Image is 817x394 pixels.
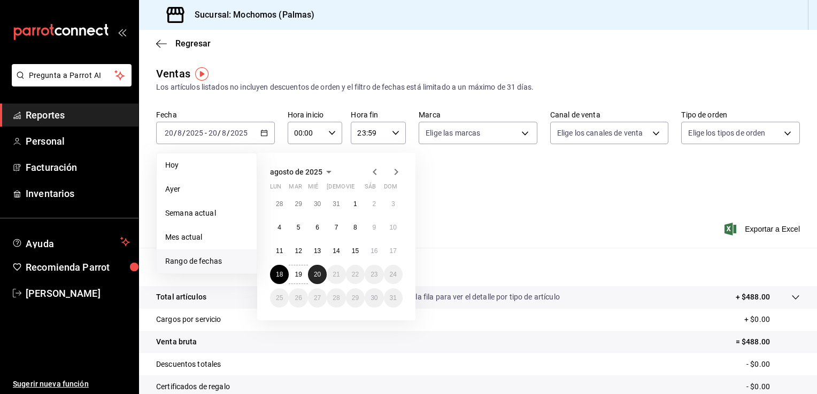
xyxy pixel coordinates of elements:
abbr: miércoles [308,183,318,194]
abbr: 4 de agosto de 2025 [278,224,281,231]
button: 30 de julio de 2025 [308,194,327,214]
button: 4 de agosto de 2025 [270,218,289,237]
button: Exportar a Excel [727,223,800,235]
label: Fecha [156,111,275,119]
label: Tipo de orden [681,111,800,119]
p: Total artículos [156,291,206,303]
button: 29 de agosto de 2025 [346,288,365,308]
abbr: 27 de agosto de 2025 [314,294,321,302]
span: Regresar [175,38,211,49]
button: 1 de agosto de 2025 [346,194,365,214]
abbr: 29 de julio de 2025 [295,200,302,208]
button: 21 de agosto de 2025 [327,265,345,284]
span: / [174,129,177,137]
a: Pregunta a Parrot AI [7,77,132,89]
abbr: 11 de agosto de 2025 [276,247,283,255]
button: 29 de julio de 2025 [289,194,307,214]
abbr: 26 de agosto de 2025 [295,294,302,302]
abbr: 9 de agosto de 2025 [372,224,376,231]
abbr: 30 de julio de 2025 [314,200,321,208]
abbr: 25 de agosto de 2025 [276,294,283,302]
abbr: 31 de agosto de 2025 [390,294,397,302]
label: Marca [419,111,537,119]
span: Mes actual [165,232,248,243]
button: 2 de agosto de 2025 [365,194,383,214]
p: Venta bruta [156,336,197,348]
button: 31 de agosto de 2025 [384,288,403,308]
span: agosto de 2025 [270,168,322,176]
button: 28 de julio de 2025 [270,194,289,214]
label: Hora inicio [288,111,343,119]
abbr: 2 de agosto de 2025 [372,200,376,208]
p: Certificados de regalo [156,381,230,392]
abbr: 1 de agosto de 2025 [353,200,357,208]
button: 24 de agosto de 2025 [384,265,403,284]
button: 12 de agosto de 2025 [289,241,307,261]
span: / [182,129,186,137]
button: 27 de agosto de 2025 [308,288,327,308]
abbr: 18 de agosto de 2025 [276,271,283,278]
button: 13 de agosto de 2025 [308,241,327,261]
span: Pregunta a Parrot AI [29,70,115,81]
label: Hora fin [351,111,406,119]
p: + $0.00 [744,314,800,325]
button: Regresar [156,38,211,49]
abbr: 15 de agosto de 2025 [352,247,359,255]
abbr: 28 de julio de 2025 [276,200,283,208]
p: - $0.00 [746,359,800,370]
p: + $488.00 [736,291,770,303]
button: 18 de agosto de 2025 [270,265,289,284]
abbr: 31 de julio de 2025 [333,200,340,208]
abbr: 29 de agosto de 2025 [352,294,359,302]
span: Elige las marcas [426,128,480,138]
p: - $0.00 [746,381,800,392]
abbr: lunes [270,183,281,194]
span: Facturación [26,160,130,175]
p: Cargos por servicio [156,314,221,325]
span: Hoy [165,160,248,171]
input: ---- [230,129,248,137]
button: 6 de agosto de 2025 [308,218,327,237]
abbr: 12 de agosto de 2025 [295,247,302,255]
abbr: 7 de agosto de 2025 [335,224,338,231]
button: 15 de agosto de 2025 [346,241,365,261]
abbr: 22 de agosto de 2025 [352,271,359,278]
button: 11 de agosto de 2025 [270,241,289,261]
button: Pregunta a Parrot AI [12,64,132,86]
abbr: 30 de agosto de 2025 [371,294,377,302]
span: Semana actual [165,208,248,219]
button: 5 de agosto de 2025 [289,218,307,237]
abbr: 23 de agosto de 2025 [371,271,377,278]
abbr: 10 de agosto de 2025 [390,224,397,231]
abbr: 6 de agosto de 2025 [315,224,319,231]
abbr: 17 de agosto de 2025 [390,247,397,255]
abbr: martes [289,183,302,194]
abbr: viernes [346,183,354,194]
abbr: 16 de agosto de 2025 [371,247,377,255]
input: -- [208,129,218,137]
span: Reportes [26,108,130,122]
div: Los artículos listados no incluyen descuentos de orden y el filtro de fechas está limitado a un m... [156,82,800,93]
abbr: 5 de agosto de 2025 [297,224,300,231]
abbr: 3 de agosto de 2025 [391,200,395,208]
span: Inventarios [26,186,130,201]
img: Tooltip marker [195,67,209,81]
span: Ayuda [26,235,116,248]
abbr: 21 de agosto de 2025 [333,271,340,278]
button: 17 de agosto de 2025 [384,241,403,261]
span: Elige los tipos de orden [688,128,765,138]
span: Sugerir nueva función [13,379,130,390]
button: 14 de agosto de 2025 [327,241,345,261]
button: 26 de agosto de 2025 [289,288,307,308]
button: 19 de agosto de 2025 [289,265,307,284]
input: -- [177,129,182,137]
abbr: 20 de agosto de 2025 [314,271,321,278]
button: 10 de agosto de 2025 [384,218,403,237]
abbr: 19 de agosto de 2025 [295,271,302,278]
button: 3 de agosto de 2025 [384,194,403,214]
h3: Sucursal: Mochomos (Palmas) [186,9,315,21]
button: open_drawer_menu [118,28,126,36]
abbr: domingo [384,183,397,194]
